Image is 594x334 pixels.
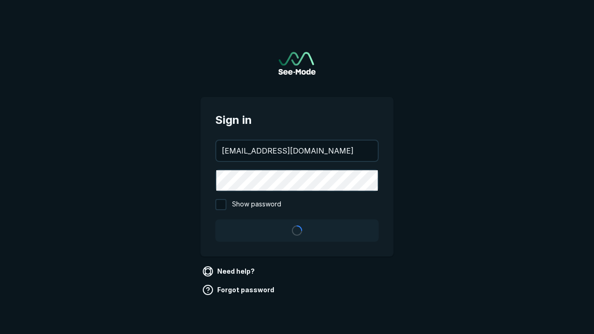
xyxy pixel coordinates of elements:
img: See-Mode Logo [278,52,316,75]
span: Sign in [215,112,379,128]
a: Need help? [200,264,258,279]
a: Go to sign in [278,52,316,75]
input: your@email.com [216,141,378,161]
span: Show password [232,199,281,210]
a: Forgot password [200,283,278,297]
